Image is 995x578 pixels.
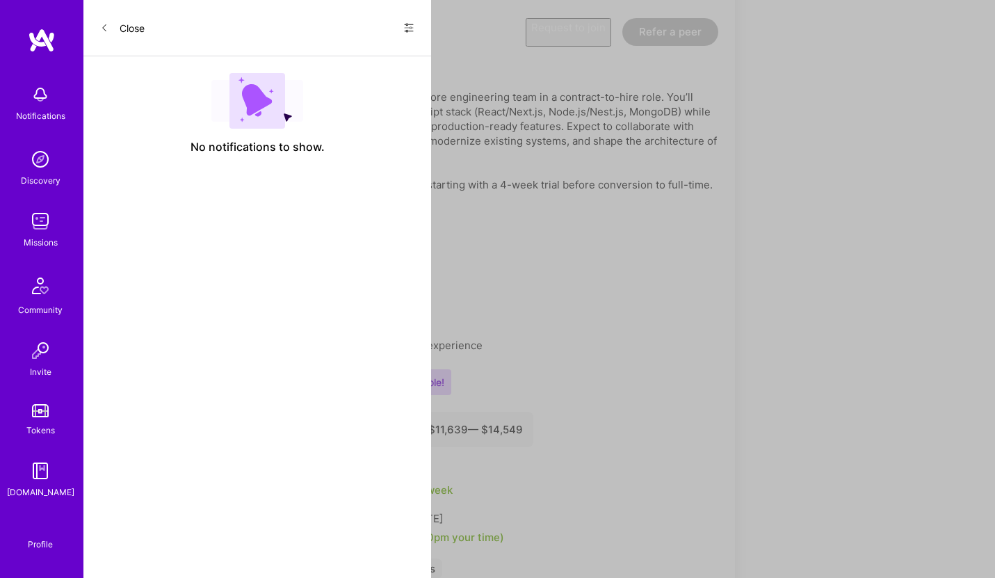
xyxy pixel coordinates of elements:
div: Profile [28,537,53,550]
div: Notifications [16,109,65,123]
img: Invite [26,337,54,364]
img: discovery [26,145,54,173]
img: bell [26,81,54,109]
div: Missions [24,235,58,250]
img: Community [24,269,57,303]
img: guide book [26,457,54,485]
div: Tokens [26,423,55,437]
img: tokens [32,404,49,417]
a: Profile [23,522,58,550]
img: teamwork [26,207,54,235]
div: Invite [30,364,51,379]
div: [DOMAIN_NAME] [7,485,74,499]
div: Discovery [21,173,60,188]
button: Close [100,17,145,39]
span: No notifications to show. [191,140,325,154]
img: logo [28,28,56,53]
div: Community [18,303,63,317]
img: empty [211,73,303,129]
